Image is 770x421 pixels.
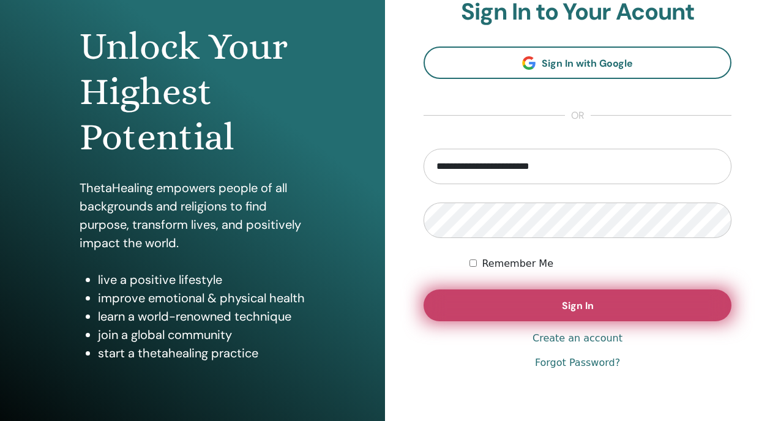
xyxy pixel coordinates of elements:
[424,289,731,321] button: Sign In
[533,331,622,346] a: Create an account
[469,256,731,271] div: Keep me authenticated indefinitely or until I manually logout
[80,179,305,252] p: ThetaHealing empowers people of all backgrounds and religions to find purpose, transform lives, a...
[424,47,731,79] a: Sign In with Google
[565,108,591,123] span: or
[98,307,305,326] li: learn a world-renowned technique
[98,326,305,344] li: join a global community
[562,299,594,312] span: Sign In
[535,356,620,370] a: Forgot Password?
[98,289,305,307] li: improve emotional & physical health
[80,24,305,160] h1: Unlock Your Highest Potential
[98,270,305,289] li: live a positive lifestyle
[98,344,305,362] li: start a thetahealing practice
[482,256,553,271] label: Remember Me
[542,57,633,70] span: Sign In with Google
